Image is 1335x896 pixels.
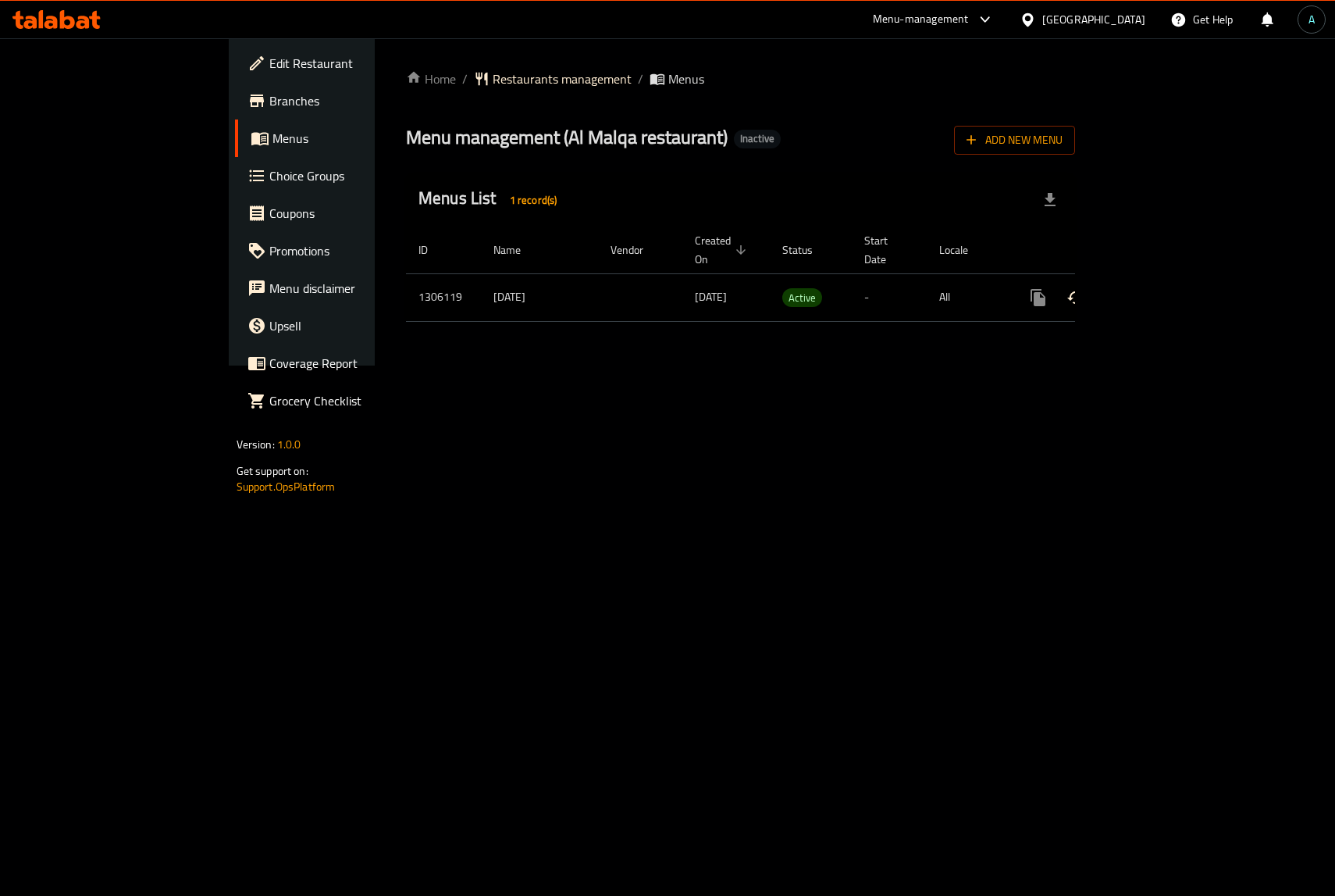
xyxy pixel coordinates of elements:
[852,273,927,321] td: -
[493,70,632,88] span: Restaurants management
[418,187,566,212] h2: Menus List
[406,120,728,155] span: Menu management ( Al Malqa restaurant )
[927,273,1007,321] td: All
[269,204,440,223] span: Coupons
[237,477,336,497] a: Support.OpsPlatform
[406,227,1182,322] table: enhanced table
[954,126,1075,155] button: Add New Menu
[611,241,664,259] span: Vendor
[235,157,452,195] a: Choice Groups
[235,270,452,307] a: Menu disclaimer
[406,70,1075,88] nav: breadcrumb
[269,241,440,260] span: Promotions
[235,120,452,157] a: Menus
[1031,181,1069,219] div: Export file
[782,241,833,259] span: Status
[493,241,541,259] span: Name
[235,82,452,120] a: Branches
[695,287,727,307] span: [DATE]
[481,273,598,321] td: [DATE]
[1308,11,1315,28] span: A
[500,193,567,208] span: 1 record(s)
[237,461,308,481] span: Get support on:
[235,195,452,232] a: Coupons
[967,130,1063,150] span: Add New Menu
[235,307,452,344] a: Upsell
[500,187,567,212] div: Total records count
[864,231,908,269] span: Start Date
[235,232,452,270] a: Promotions
[474,70,632,88] a: Restaurants management
[277,434,301,455] span: 1.0.0
[462,70,468,88] li: /
[1007,227,1182,274] th: Actions
[237,434,275,455] span: Version:
[695,231,751,269] span: Created On
[1020,279,1057,316] button: more
[873,10,969,29] div: Menu-management
[269,354,440,373] span: Coverage Report
[272,129,440,148] span: Menus
[235,382,452,419] a: Grocery Checklist
[269,391,440,410] span: Grocery Checklist
[235,344,452,382] a: Coverage Report
[1057,279,1095,316] button: Change Status
[269,279,440,298] span: Menu disclaimer
[668,70,704,88] span: Menus
[782,288,822,307] div: Active
[235,45,452,82] a: Edit Restaurant
[269,54,440,73] span: Edit Restaurant
[638,70,643,88] li: /
[269,166,440,185] span: Choice Groups
[734,130,781,148] div: Inactive
[782,289,822,307] span: Active
[269,91,440,110] span: Branches
[269,316,440,335] span: Upsell
[418,241,448,259] span: ID
[734,132,781,145] span: Inactive
[939,241,988,259] span: Locale
[1042,11,1145,28] div: [GEOGRAPHIC_DATA]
